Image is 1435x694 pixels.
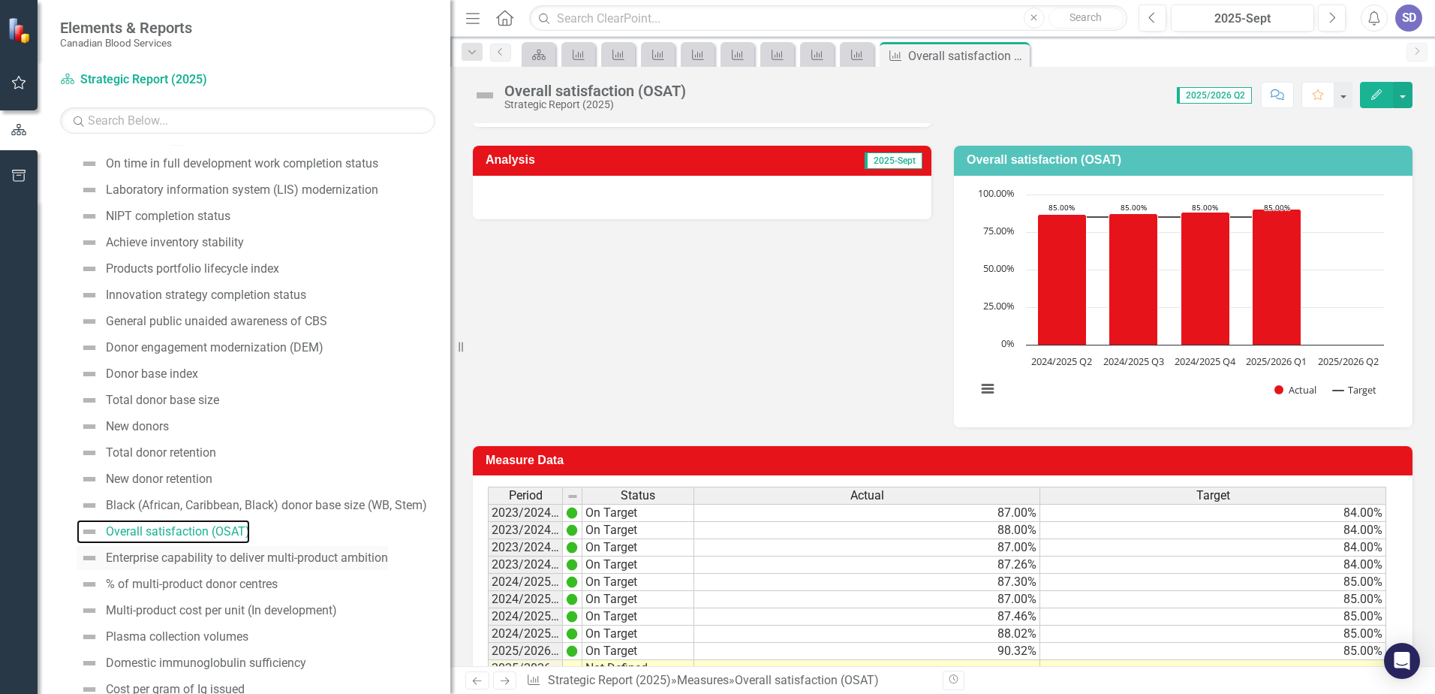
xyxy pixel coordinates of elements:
div: Strategic Report (2025) [504,99,686,110]
small: Canadian Blood Services [60,37,192,49]
td: 87.26% [694,557,1040,574]
input: Search ClearPoint... [529,5,1127,32]
td: 90.32% [694,643,1040,660]
div: Innovation strategy completion status [106,288,306,302]
h3: Analysis [486,153,684,167]
td: 84.00% [1040,539,1386,557]
td: On Target [582,591,694,608]
a: Donor base index [77,362,198,386]
td: On Target [582,608,694,626]
td: 84.00% [1040,522,1386,539]
td: 85.00% [1040,591,1386,608]
img: Not Defined [80,602,98,620]
img: Not Defined [80,575,98,593]
img: Not Defined [80,207,98,225]
text: 100.00% [978,186,1015,200]
text: 2025/2026 Q1 [1246,355,1307,368]
td: 2024/2025 Q3 [488,608,563,626]
td: 85.00% [1040,574,1386,591]
td: 84.00% [1040,557,1386,574]
span: Period [509,489,543,502]
td: 2025/2026 Q2 [488,660,563,677]
text: 2025/2026 Q2 [1318,355,1379,368]
div: General public unaided awareness of CBS [106,315,327,328]
img: IjK2lU6JAAAAAElFTkSuQmCC [566,628,578,640]
text: 2024/2025 Q2 [1031,355,1092,368]
div: Products portfolio lifecycle index [106,262,279,276]
img: Not Defined [80,444,98,462]
img: Not Defined [80,549,98,567]
img: 8DAGhfEEPCf229AAAAAElFTkSuQmCC [566,662,578,674]
td: 2024/2025 Q2 [488,591,563,608]
text: 0% [1001,336,1015,350]
a: General public unaided awareness of CBS [77,309,327,333]
div: 2025-Sept [1176,10,1309,28]
text: 75.00% [983,224,1015,237]
div: Open Intercom Messenger [1384,643,1420,679]
svg: Interactive chart [969,187,1391,412]
a: New donor retention [77,467,212,491]
path: 2025/2026 Q1, 90.32. Actual. [1253,209,1301,345]
text: 2024/2025 Q4 [1175,355,1236,368]
td: 85.00% [1040,608,1386,626]
span: Search [1069,11,1102,23]
td: Not Defined [582,660,694,677]
div: Achieve inventory stability [106,236,244,249]
a: Enterprise capability to deliver multi-product ambition [77,546,388,570]
a: Total donor base size [77,388,219,412]
img: Not Defined [80,312,98,330]
td: 2025/2026 Q1 [488,643,563,660]
div: % of multi-product donor centres [106,578,278,591]
img: Not Defined [80,365,98,383]
div: Overall satisfaction (OSAT) [908,47,1026,65]
div: Overall satisfaction (OSAT) [106,525,250,539]
path: 2024/2025 Q3, 87.46. Actual. [1109,213,1158,345]
td: 88.00% [694,522,1040,539]
div: Laboratory information system (LIS) modernization [106,183,378,197]
button: Show Actual [1274,383,1316,397]
td: On Target [582,504,694,522]
a: % of multi-product donor centres [77,572,278,596]
a: Achieve inventory stability [77,231,244,255]
div: Domestic immunoglobulin sufficiency [106,656,306,670]
text: 85.00% [1048,202,1075,213]
a: Plasma collection volumes [77,625,248,649]
img: IjK2lU6JAAAAAElFTkSuQmCC [566,507,578,519]
div: Overall satisfaction (OSAT) [504,83,686,99]
img: Not Defined [80,418,98,436]
img: Not Defined [80,155,98,173]
button: View chart menu, Chart [977,379,998,400]
span: Actual [850,489,884,502]
a: Products portfolio lifecycle index [77,257,279,281]
text: 85.00% [1264,202,1290,213]
div: Donor base index [106,367,198,381]
span: Target [1196,489,1230,502]
span: Elements & Reports [60,19,192,37]
div: Total donor base size [106,394,219,407]
a: Domestic immunoglobulin sufficiency [77,651,306,675]
h3: Overall satisfaction (OSAT) [967,153,1405,167]
h3: Measure Data [486,454,1405,467]
td: 84.00% [1040,504,1386,522]
img: IjK2lU6JAAAAAElFTkSuQmCC [566,593,578,605]
img: Not Defined [80,654,98,672]
td: 87.00% [694,539,1040,557]
a: Measures [677,673,729,687]
input: Search Below... [60,107,435,134]
button: SD [1395,5,1422,32]
div: Black (African, Caribbean, Black) donor base size (WB, Stem) [106,499,427,512]
img: Not Defined [80,286,98,304]
td: On Target [582,522,694,539]
a: Innovation strategy completion status [77,283,306,307]
img: IjK2lU6JAAAAAElFTkSuQmCC [566,559,578,571]
text: 50.00% [983,261,1015,275]
div: Enterprise capability to deliver multi-product ambition [106,551,388,565]
button: 2025-Sept [1171,5,1314,32]
span: 2025/2026 Q2 [1177,87,1252,104]
div: Total donor retention [106,446,216,460]
img: IjK2lU6JAAAAAElFTkSuQmCC [566,542,578,554]
text: 85.00% [1121,202,1147,213]
button: Show Target [1333,383,1377,397]
div: New donors [106,420,169,433]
